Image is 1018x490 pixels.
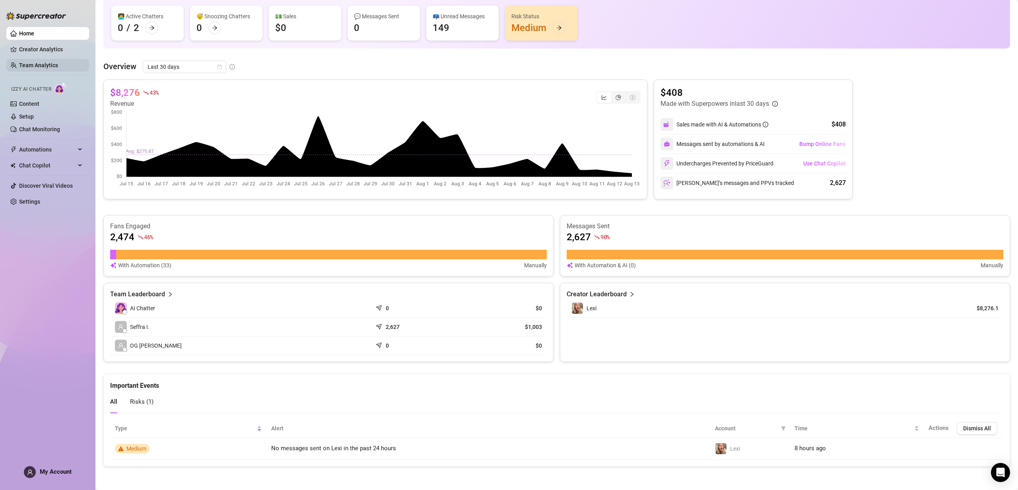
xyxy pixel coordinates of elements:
span: All [110,398,117,405]
span: line-chart [601,95,607,100]
span: Izzy AI Chatter [11,86,51,93]
div: 0 [196,21,202,34]
article: Overview [103,60,136,72]
th: Type [110,419,266,438]
span: fall [143,90,149,95]
img: svg%3e [567,261,573,270]
span: info-circle [772,101,778,107]
img: Chat Copilot [10,163,16,168]
span: Seffra I. [130,323,150,331]
span: Lexi [730,445,740,452]
article: $8,276.1 [962,304,999,312]
span: Account [715,424,778,433]
span: warning [118,446,124,451]
article: $1,003 [464,323,542,331]
span: send [376,322,384,330]
span: send [376,340,384,348]
a: Settings [19,198,40,205]
img: Lexi [715,443,727,454]
div: 💬 Messages Sent [354,12,414,21]
th: Time [790,419,924,438]
div: 2,627 [830,178,846,188]
span: dollar-circle [630,95,635,100]
article: Manually [524,261,547,270]
div: Undercharges Prevented by PriceGuard [661,157,773,170]
div: 0 [354,21,359,34]
div: Open Intercom Messenger [991,463,1010,482]
span: user [27,469,33,475]
div: 👩‍💻 Active Chatters [118,12,177,21]
span: user [118,324,124,330]
div: Risk Status [511,12,571,21]
div: 0 [118,21,123,34]
div: 149 [433,21,449,34]
article: Messages Sent [567,222,1003,231]
span: info-circle [763,122,768,127]
img: svg%3e [110,261,117,270]
img: svg%3e [663,121,670,128]
a: Home [19,30,34,37]
span: Automations [19,143,76,156]
span: No messages sent on Lexi in the past 24 hours [271,445,396,452]
span: Time [795,424,913,433]
a: Team Analytics [19,62,58,68]
span: pie-chart [616,95,621,100]
article: $408 [661,86,778,99]
span: My Account [40,468,72,475]
button: Dismiss All [957,422,997,435]
div: segmented control [596,91,641,104]
div: Sales made with AI & Automations [676,120,768,129]
article: Team Leaderboard [110,290,165,299]
span: OG [PERSON_NAME] [130,341,182,350]
div: $408 [831,120,846,129]
img: svg%3e [663,179,670,187]
a: Creator Analytics [19,43,83,56]
span: Medium [126,445,146,452]
span: 46 % [144,233,153,241]
div: Messages sent by automations & AI [661,138,765,150]
div: 2 [134,21,139,34]
span: Bump Online Fans [799,141,845,147]
a: Chat Monitoring [19,126,60,132]
article: $8,276 [110,86,140,99]
img: AI Chatter [54,82,67,94]
article: 2,627 [386,323,400,331]
div: $0 [275,21,286,34]
article: 0 [386,304,389,312]
article: $0 [464,342,542,350]
a: Content [19,101,39,107]
span: arrow-right [149,25,155,31]
span: send [376,303,384,311]
img: logo-BBDzfeDw.svg [6,12,66,20]
img: svg%3e [664,141,670,147]
span: Use Chat Copilot [803,160,845,167]
span: calendar [217,64,222,69]
span: Lexi [587,305,596,311]
div: 📪 Unread Messages [433,12,492,21]
div: Important Events [110,374,1003,391]
span: thunderbolt [10,146,17,153]
article: With Automation (33) [118,261,171,270]
span: 43 % [150,89,159,96]
span: right [167,290,173,299]
span: Actions [929,424,949,432]
div: [PERSON_NAME]’s messages and PPVs tracked [661,177,794,189]
article: Revenue [110,99,159,109]
article: 0 [386,342,389,350]
img: Lexi [572,303,583,314]
a: Discover Viral Videos [19,183,73,189]
span: fall [594,234,600,240]
article: Made with Superpowers in last 30 days [661,99,769,109]
button: Use Chat Copilot [803,157,846,170]
article: 2,627 [567,231,591,243]
span: Risks ( 1 ) [130,398,153,405]
span: AI Chatter [130,304,155,313]
span: 8 hours ago [795,445,826,452]
span: Chat Copilot [19,159,76,172]
article: Manually [981,261,1003,270]
span: filter [779,422,787,434]
span: Type [115,424,255,433]
span: user [118,343,124,348]
span: Last 30 days [148,61,221,73]
article: $0 [464,304,542,312]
